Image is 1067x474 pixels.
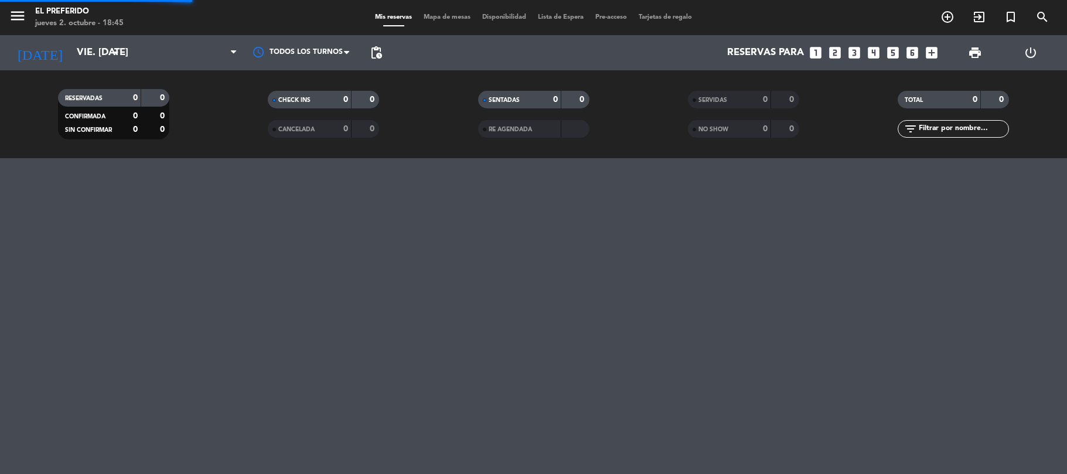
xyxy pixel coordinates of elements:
[973,96,977,104] strong: 0
[698,127,728,132] span: NO SHOW
[370,125,377,133] strong: 0
[885,45,901,60] i: looks_5
[999,96,1006,104] strong: 0
[65,127,112,133] span: SIN CONFIRMAR
[1004,10,1018,24] i: turned_in_not
[9,7,26,29] button: menu
[160,94,167,102] strong: 0
[579,96,587,104] strong: 0
[789,96,796,104] strong: 0
[35,18,124,29] div: jueves 2. octubre - 18:45
[827,45,843,60] i: looks_two
[343,125,348,133] strong: 0
[160,112,167,120] strong: 0
[1035,10,1049,24] i: search
[918,122,1008,135] input: Filtrar por nombre...
[589,14,633,21] span: Pre-acceso
[1024,46,1038,60] i: power_settings_new
[476,14,532,21] span: Disponibilidad
[905,45,920,60] i: looks_6
[972,10,986,24] i: exit_to_app
[905,97,923,103] span: TOTAL
[160,125,167,134] strong: 0
[924,45,939,60] i: add_box
[489,97,520,103] span: SENTADAS
[133,125,138,134] strong: 0
[1003,35,1058,70] div: LOG OUT
[35,6,124,18] div: El Preferido
[532,14,589,21] span: Lista de Espera
[698,97,727,103] span: SERVIDAS
[9,40,71,66] i: [DATE]
[370,96,377,104] strong: 0
[9,7,26,25] i: menu
[343,96,348,104] strong: 0
[968,46,982,60] span: print
[278,127,315,132] span: CANCELADA
[866,45,881,60] i: looks_4
[369,46,383,60] span: pending_actions
[763,125,768,133] strong: 0
[789,125,796,133] strong: 0
[109,46,123,60] i: arrow_drop_down
[904,122,918,136] i: filter_list
[763,96,768,104] strong: 0
[727,47,804,59] span: Reservas para
[847,45,862,60] i: looks_3
[133,94,138,102] strong: 0
[418,14,476,21] span: Mapa de mesas
[633,14,698,21] span: Tarjetas de regalo
[489,127,532,132] span: RE AGENDADA
[65,96,103,101] span: RESERVADAS
[553,96,558,104] strong: 0
[369,14,418,21] span: Mis reservas
[133,112,138,120] strong: 0
[65,114,105,120] span: CONFIRMADA
[940,10,954,24] i: add_circle_outline
[278,97,311,103] span: CHECK INS
[808,45,823,60] i: looks_one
